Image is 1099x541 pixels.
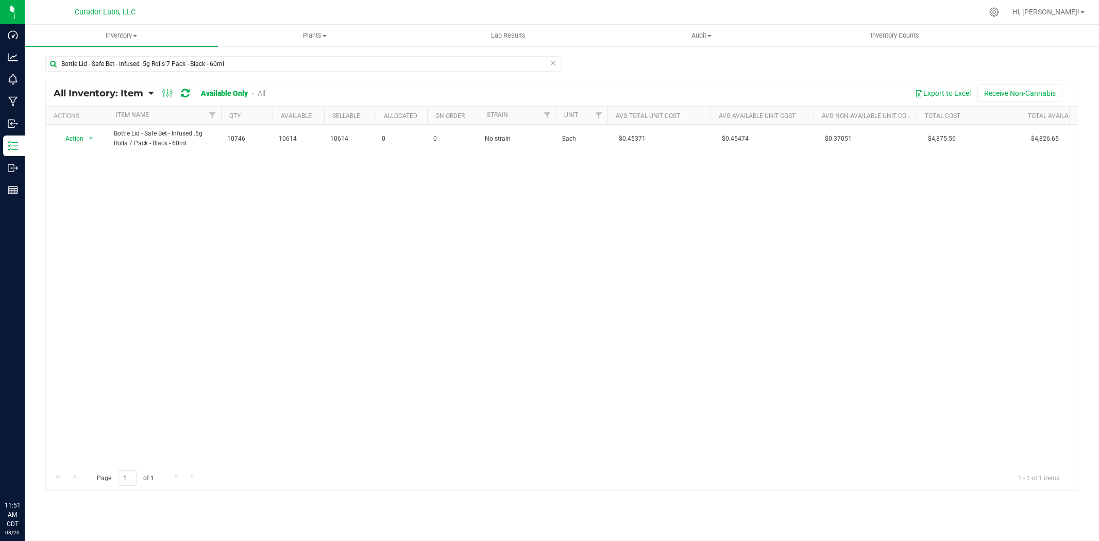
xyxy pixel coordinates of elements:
[923,131,961,146] span: $4,875.56
[605,25,798,46] a: Audit
[56,131,84,146] span: Action
[433,134,472,144] span: 0
[798,25,991,46] a: Inventory Counts
[330,134,369,144] span: 10614
[435,112,465,120] a: On Order
[550,56,557,70] span: Clear
[229,112,241,120] a: Qty
[384,112,417,120] a: Allocated
[477,31,539,40] span: Lab Results
[412,25,605,46] a: Lab Results
[1012,8,1079,16] span: Hi, [PERSON_NAME]!
[281,112,312,120] a: Available
[8,30,18,40] inline-svg: Dashboard
[8,52,18,62] inline-svg: Analytics
[258,89,265,97] a: All
[614,131,651,146] span: $0.45371
[562,134,601,144] span: Each
[8,185,18,195] inline-svg: Reports
[218,31,411,40] span: Plants
[1026,131,1064,146] span: $4,826.65
[717,131,754,146] span: $0.45474
[30,457,43,469] iframe: Resource center unread badge
[8,119,18,129] inline-svg: Inbound
[8,141,18,151] inline-svg: Inventory
[822,112,914,120] a: Avg Non-Available Unit Cost
[719,112,796,120] a: Avg Available Unit Cost
[382,134,421,144] span: 0
[5,529,20,536] p: 08/20
[977,84,1062,102] button: Receive Non-Cannabis
[487,111,508,119] a: Strain
[605,31,798,40] span: Audit
[114,129,215,148] span: Bottle Lid - Safe Bet - Infused .5g Rolls 7 Pack - Black - 60ml
[590,107,607,124] a: Filter
[218,25,411,46] a: Plants
[201,89,248,97] a: Available Only
[539,107,556,124] a: Filter
[988,7,1001,17] div: Manage settings
[54,112,104,120] div: Actions
[616,112,680,120] a: Avg Total Unit Cost
[116,111,149,119] a: Item Name
[8,96,18,107] inline-svg: Manufacturing
[118,470,137,486] input: 1
[227,134,266,144] span: 10746
[88,470,162,486] span: Page of 1
[857,31,933,40] span: Inventory Counts
[25,25,218,46] a: Inventory
[925,112,960,120] a: Total Cost
[5,501,20,529] p: 11:51 AM CDT
[485,134,550,144] span: No strain
[25,31,218,40] span: Inventory
[8,163,18,173] inline-svg: Outbound
[45,56,562,72] input: Search Item Name, Retail Display Name, SKU, Part Number...
[908,84,977,102] button: Export to Excel
[54,88,143,99] span: All Inventory: Item
[1028,112,1096,120] a: Total Available Cost
[84,131,97,146] span: select
[54,88,148,99] a: All Inventory: Item
[820,131,857,146] span: $0.37051
[204,107,221,124] a: Filter
[279,134,318,144] span: 10614
[1010,470,1068,486] span: 1 - 1 of 1 items
[8,74,18,84] inline-svg: Monitoring
[332,112,360,120] a: Sellable
[564,111,578,119] a: Unit
[75,8,136,16] span: Curador Labs, LLC
[10,459,41,489] iframe: Resource center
